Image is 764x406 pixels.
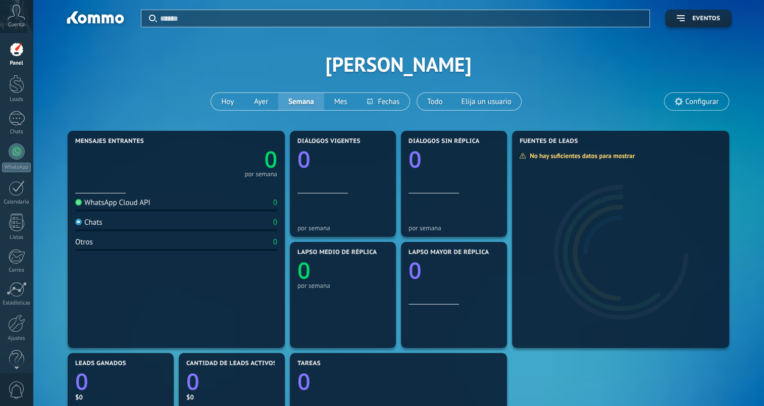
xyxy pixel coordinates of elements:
button: Todo [417,93,453,110]
text: 0 [186,366,199,397]
div: No hay suficientes datos para mostrar [519,151,642,160]
div: $0 [75,393,166,401]
div: $0 [186,393,277,401]
button: Fechas [357,93,409,110]
text: 0 [297,144,311,175]
span: Configurar [685,97,719,106]
a: 0 [176,144,277,175]
text: 0 [297,366,311,397]
button: Hoy [211,93,244,110]
span: Leads ganados [75,360,126,367]
div: Ajustes [2,335,31,342]
div: Panel [2,60,31,67]
div: 0 [273,198,277,208]
div: WhatsApp [2,163,31,172]
button: Mes [324,93,358,110]
div: por semana [244,172,277,177]
span: Diálogos vigentes [297,138,361,145]
div: Listas [2,234,31,241]
span: Lapso mayor de réplica [409,249,489,256]
div: 0 [273,237,277,247]
button: Ayer [244,93,278,110]
div: por semana [297,224,388,232]
span: Lapso medio de réplica [297,249,377,256]
span: Diálogos sin réplica [409,138,480,145]
div: Otros [75,237,93,247]
a: 0 [297,366,499,397]
button: Eventos [665,10,732,27]
img: WhatsApp Cloud API [75,199,82,206]
div: Chats [2,129,31,135]
div: Leads [2,96,31,103]
a: 0 [75,366,166,397]
span: Elija un usuario [460,95,514,109]
button: Semana [278,93,324,110]
div: WhatsApp Cloud API [75,198,150,208]
text: 0 [297,255,311,286]
div: Correo [2,267,31,274]
div: por semana [409,224,499,232]
span: Mensajes entrantes [75,138,144,145]
span: Cuenta [8,22,25,28]
span: Cantidad de leads activos [186,360,277,367]
div: Calendario [2,199,31,206]
span: Eventos [692,15,720,22]
img: Chats [75,219,82,225]
span: Tareas [297,360,321,367]
a: 0 [186,366,277,397]
text: 0 [264,144,277,175]
div: Chats [75,218,103,227]
div: 0 [273,218,277,227]
button: Elija un usuario [453,93,521,110]
text: 0 [75,366,88,397]
text: 0 [409,255,422,286]
div: por semana [297,282,388,289]
span: Fuentes de leads [520,138,578,145]
text: 0 [409,144,422,175]
div: Estadísticas [2,300,31,307]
